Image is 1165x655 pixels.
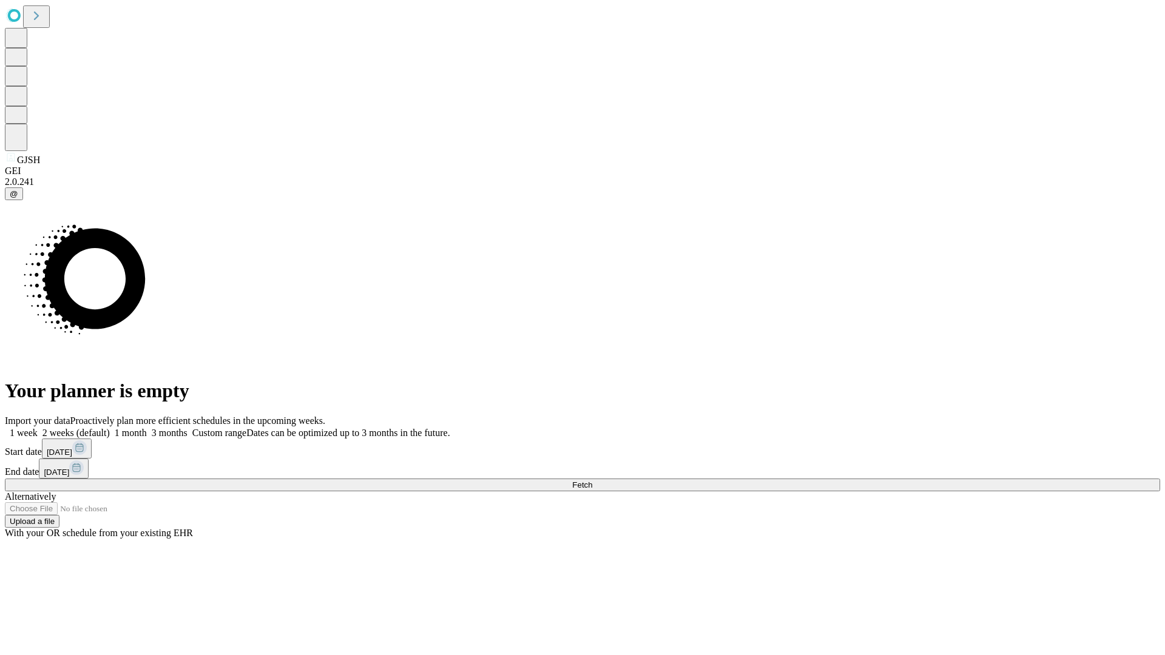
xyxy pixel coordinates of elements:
button: Fetch [5,479,1160,491]
button: [DATE] [42,438,92,458]
span: GJSH [17,155,40,165]
span: Alternatively [5,491,56,502]
span: Proactively plan more efficient schedules in the upcoming weeks. [70,415,325,426]
div: End date [5,458,1160,479]
span: @ [10,189,18,198]
span: 3 months [152,428,187,438]
div: Start date [5,438,1160,458]
span: 1 week [10,428,38,438]
span: Import your data [5,415,70,426]
button: [DATE] [39,458,89,479]
span: [DATE] [47,448,72,457]
span: [DATE] [44,468,69,477]
span: 2 weeks (default) [42,428,110,438]
span: Fetch [572,480,592,489]
span: With your OR schedule from your existing EHR [5,528,193,538]
span: 1 month [115,428,147,438]
div: GEI [5,166,1160,176]
button: @ [5,187,23,200]
div: 2.0.241 [5,176,1160,187]
button: Upload a file [5,515,59,528]
span: Dates can be optimized up to 3 months in the future. [246,428,450,438]
h1: Your planner is empty [5,380,1160,402]
span: Custom range [192,428,246,438]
